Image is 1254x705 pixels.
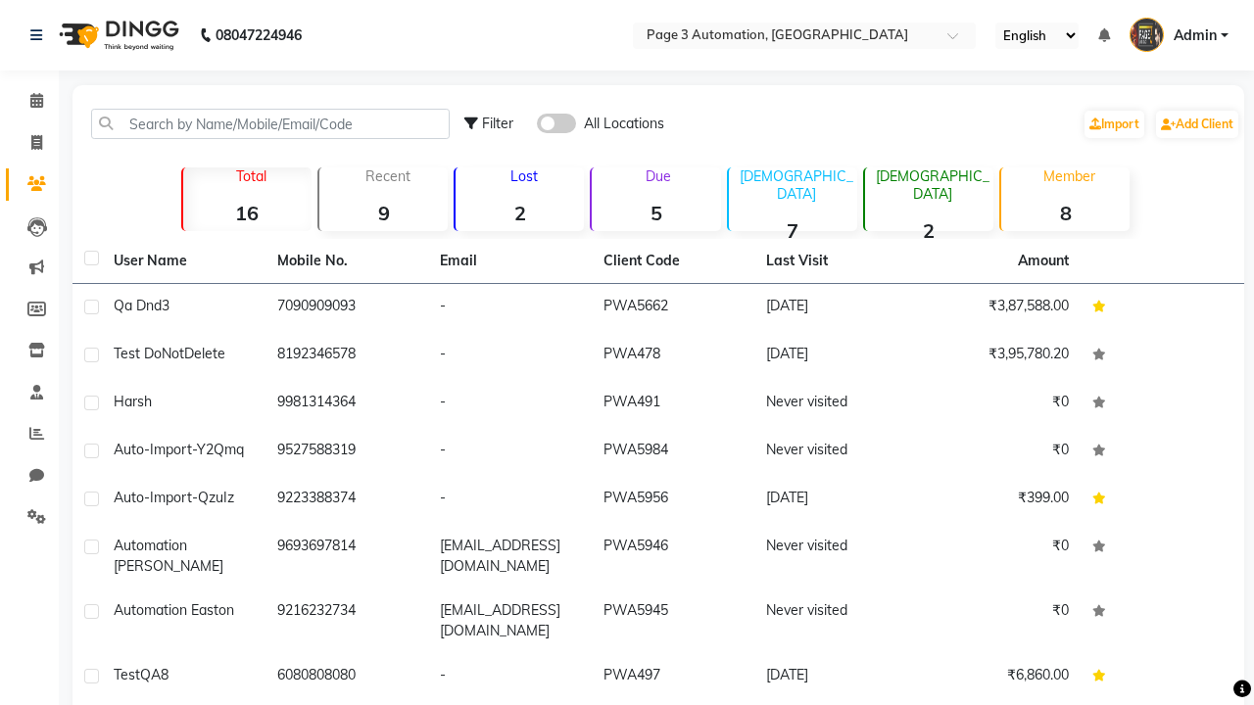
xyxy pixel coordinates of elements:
[918,524,1082,588] td: ₹0
[592,653,755,701] td: PWA497
[114,297,169,314] span: Qa Dnd3
[873,167,993,203] p: [DEMOGRAPHIC_DATA]
[918,653,1082,701] td: ₹6,860.00
[428,653,592,701] td: -
[1085,111,1144,138] a: Import
[428,284,592,332] td: -
[428,588,592,653] td: [EMAIL_ADDRESS][DOMAIN_NAME]
[428,332,592,380] td: -
[754,588,918,653] td: Never visited
[1006,239,1081,283] th: Amount
[918,332,1082,380] td: ₹3,95,780.20
[428,380,592,428] td: -
[114,489,234,506] span: Auto-Import-QzuIz
[114,666,140,683] span: Test
[754,284,918,332] td: [DATE]
[50,8,184,63] img: logo
[428,428,592,476] td: -
[102,239,265,284] th: User Name
[729,218,857,243] strong: 7
[592,588,755,653] td: PWA5945
[265,239,429,284] th: Mobile No.
[596,167,720,185] p: Due
[327,167,448,185] p: Recent
[865,218,993,243] strong: 2
[754,476,918,524] td: [DATE]
[1009,167,1130,185] p: Member
[918,428,1082,476] td: ₹0
[265,428,429,476] td: 9527588319
[754,239,918,284] th: Last Visit
[91,109,450,139] input: Search by Name/Mobile/Email/Code
[918,380,1082,428] td: ₹0
[592,239,755,284] th: Client Code
[918,476,1082,524] td: ₹399.00
[737,167,857,203] p: [DEMOGRAPHIC_DATA]
[265,524,429,588] td: 9693697814
[114,537,223,575] span: Automation [PERSON_NAME]
[592,284,755,332] td: PWA5662
[754,428,918,476] td: Never visited
[592,332,755,380] td: PWA478
[592,428,755,476] td: PWA5984
[482,115,513,132] span: Filter
[319,201,448,225] strong: 9
[584,114,664,134] span: All Locations
[592,524,755,588] td: PWA5946
[183,201,312,225] strong: 16
[754,653,918,701] td: [DATE]
[191,167,312,185] p: Total
[140,666,169,683] span: QA8
[1001,201,1130,225] strong: 8
[265,380,429,428] td: 9981314364
[592,476,755,524] td: PWA5956
[216,8,302,63] b: 08047224946
[265,284,429,332] td: 7090909093
[592,380,755,428] td: PWA491
[265,588,429,653] td: 9216232734
[1130,18,1164,52] img: Admin
[265,476,429,524] td: 9223388374
[114,441,244,458] span: Auto-Import-Y2Qmq
[918,588,1082,653] td: ₹0
[265,332,429,380] td: 8192346578
[463,167,584,185] p: Lost
[114,345,225,362] span: Test DoNotDelete
[428,239,592,284] th: Email
[592,201,720,225] strong: 5
[456,201,584,225] strong: 2
[428,476,592,524] td: -
[428,524,592,588] td: [EMAIL_ADDRESS][DOMAIN_NAME]
[1174,25,1217,46] span: Admin
[114,393,152,410] span: Harsh
[1156,111,1238,138] a: Add Client
[114,601,234,619] span: Automation Easton
[754,332,918,380] td: [DATE]
[918,284,1082,332] td: ₹3,87,588.00
[754,524,918,588] td: Never visited
[754,380,918,428] td: Never visited
[265,653,429,701] td: 6080808080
